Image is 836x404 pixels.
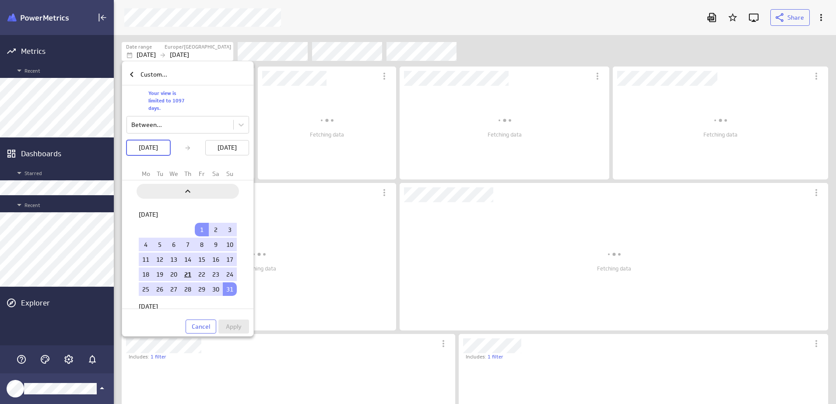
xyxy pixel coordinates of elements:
[199,170,205,178] small: Fr
[167,253,181,266] td: Selected. Wednesday, August 13, 2025
[169,170,178,178] small: We
[218,143,237,152] p: [DATE]
[181,238,195,251] td: Selected. Thursday, August 7, 2025
[218,320,249,334] button: Apply
[141,70,167,79] p: Custom...
[153,253,167,266] td: Selected. Tuesday, August 12, 2025
[139,238,153,251] td: Selected. Monday, August 4, 2025
[167,282,181,296] td: Selected. Wednesday, August 27, 2025
[157,170,163,178] small: Tu
[223,253,237,266] td: Selected. Sunday, August 17, 2025
[195,223,209,236] td: Selected as start date. Friday, August 1, 2025
[181,253,195,266] td: Selected. Thursday, August 14, 2025
[192,323,210,330] span: Cancel
[122,85,253,334] div: Your view is limited to 1097 days.Between...[DATE][DATE]CalendarCancelApply
[195,253,209,266] td: Selected. Friday, August 15, 2025
[139,302,158,310] strong: [DATE]
[126,140,170,155] button: [DATE]
[139,282,153,296] td: Selected. Monday, August 25, 2025
[142,170,150,178] small: Mo
[186,320,216,334] button: Cancel
[122,182,253,201] div: Move backward to switch to the previous month.
[153,267,167,281] td: Selected. Tuesday, August 19, 2025
[195,238,209,251] td: Selected. Friday, August 8, 2025
[184,170,191,178] small: Th
[167,267,181,281] td: Selected. Wednesday, August 20, 2025
[137,184,239,199] div: Previous
[209,238,223,251] td: Selected. Saturday, August 9, 2025
[195,267,209,281] td: Selected. Friday, August 22, 2025
[209,223,223,236] td: Selected. Saturday, August 2, 2025
[139,143,158,152] p: [DATE]
[212,170,219,178] small: Sa
[223,267,237,281] td: Selected. Sunday, August 24, 2025
[226,323,242,330] span: Apply
[226,170,233,178] small: Su
[209,253,223,266] td: Selected. Saturday, August 16, 2025
[195,282,209,296] td: Selected. Friday, August 29, 2025
[131,121,162,129] div: Between...
[153,282,167,296] td: Selected. Tuesday, August 26, 2025
[223,223,237,236] td: Selected. Sunday, August 3, 2025
[153,238,167,251] td: Selected. Tuesday, August 5, 2025
[223,282,237,296] td: Selected as end date. Sunday, August 31, 2025
[148,90,188,112] p: Your view is limited to 1097 days.
[205,140,249,155] button: [DATE]
[167,238,181,251] td: Selected. Wednesday, August 6, 2025
[139,253,153,266] td: Selected. Monday, August 11, 2025
[209,282,223,296] td: Selected. Saturday, August 30, 2025
[181,282,195,296] td: Selected. Thursday, August 28, 2025
[181,267,195,281] td: Selected. Thursday, August 21, 2025
[223,238,237,251] td: Selected. Sunday, August 10, 2025
[139,267,153,281] td: Selected. Monday, August 18, 2025
[122,64,253,85] div: Custom...
[209,267,223,281] td: Selected. Saturday, August 23, 2025
[139,211,158,218] strong: [DATE]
